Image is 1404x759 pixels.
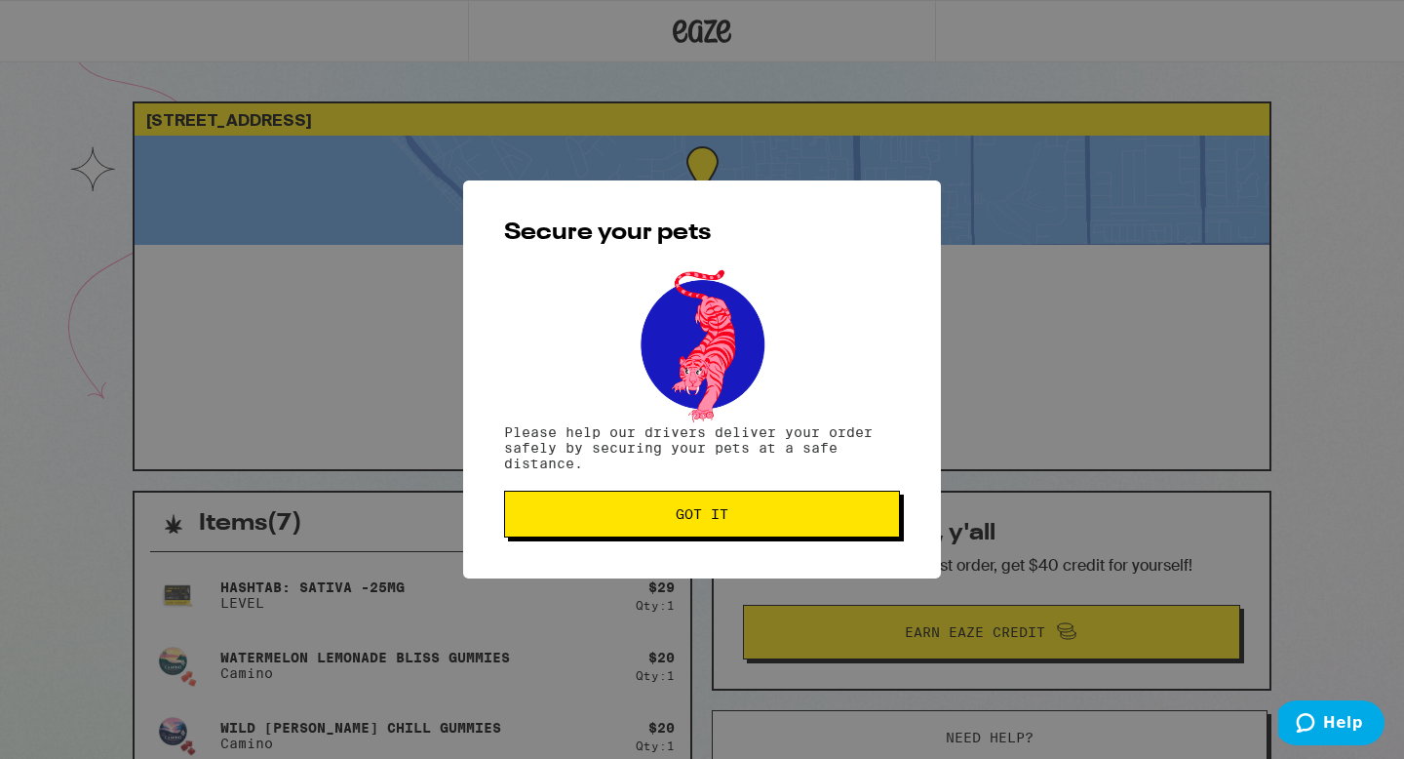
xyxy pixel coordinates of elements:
img: pets [622,264,782,424]
button: Got it [504,491,900,538]
span: Got it [676,507,728,521]
h2: Secure your pets [504,221,900,245]
iframe: Opens a widget where you can find more information [1278,700,1384,749]
p: Please help our drivers deliver your order safely by securing your pets at a safe distance. [504,424,900,471]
